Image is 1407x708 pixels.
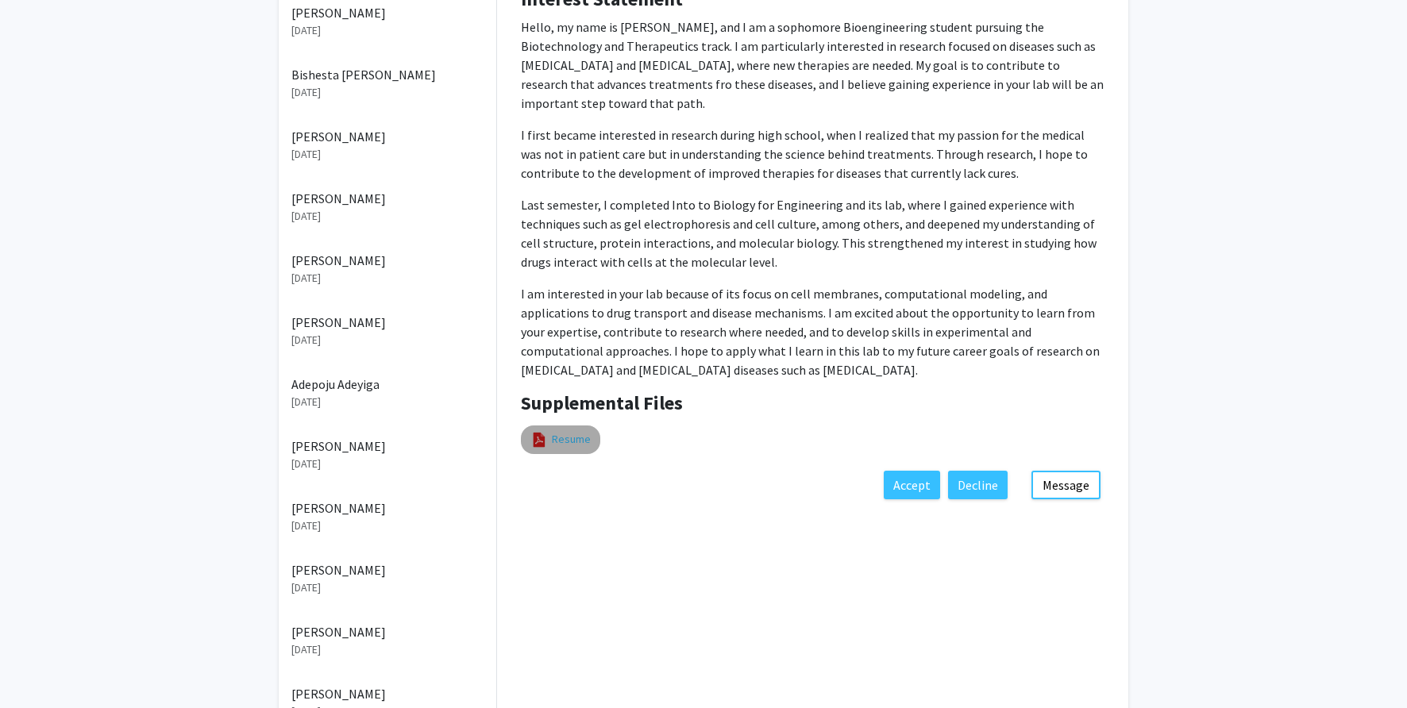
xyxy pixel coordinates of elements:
p: [DATE] [291,456,484,472]
p: [PERSON_NAME] [291,622,484,641]
p: Adepoju Adeyiga [291,375,484,394]
p: [PERSON_NAME] [291,127,484,146]
p: [DATE] [291,332,484,348]
p: I first became interested in research during high school, when I realized that my passion for the... [521,125,1104,183]
button: Accept [884,471,940,499]
p: [DATE] [291,579,484,596]
p: [PERSON_NAME] [291,189,484,208]
p: [DATE] [291,208,484,225]
h4: Supplemental Files [521,392,1104,415]
p: [PERSON_NAME] [291,3,484,22]
p: I am interested in your lab because of its focus on cell membranes, computational modeling, and a... [521,284,1104,379]
p: Hello, my name is [PERSON_NAME], and I am a sophomore Bioengineering student pursuing the Biotech... [521,17,1104,113]
p: [PERSON_NAME] [291,437,484,456]
p: [DATE] [291,641,484,658]
p: [DATE] [291,518,484,534]
p: [DATE] [291,270,484,287]
p: Bishesta [PERSON_NAME] [291,65,484,84]
p: [DATE] [291,22,484,39]
p: [PERSON_NAME] [291,498,484,518]
iframe: Chat [12,637,67,696]
p: [DATE] [291,394,484,410]
p: [PERSON_NAME] [291,313,484,332]
p: Last semester, I completed Into to Biology for Engineering and its lab, where I gained experience... [521,195,1104,271]
p: [DATE] [291,146,484,163]
p: [PERSON_NAME] [291,560,484,579]
p: [PERSON_NAME] [291,684,484,703]
a: Resume [552,431,591,448]
button: Decline [948,471,1008,499]
p: [PERSON_NAME] [291,251,484,270]
p: [DATE] [291,84,484,101]
button: Message [1031,471,1101,499]
img: pdf_icon.png [530,431,548,448]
